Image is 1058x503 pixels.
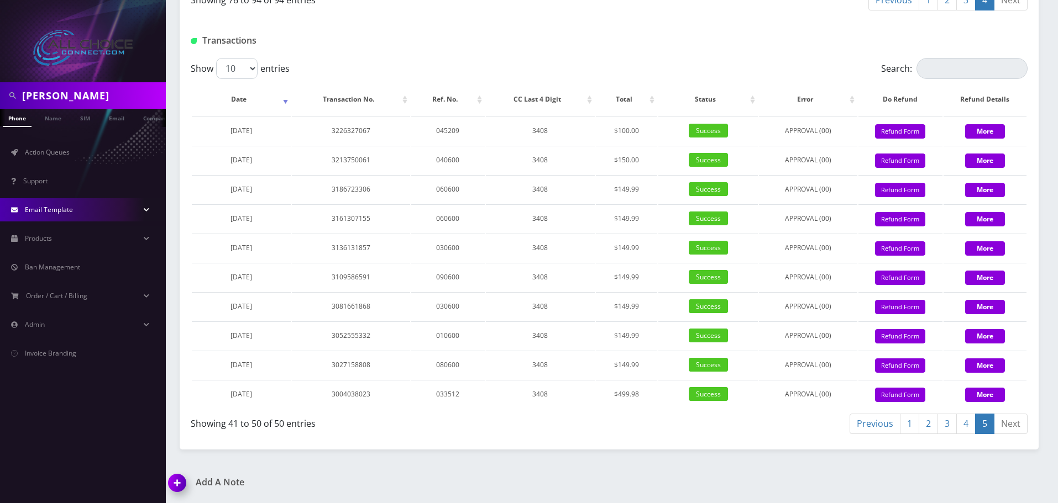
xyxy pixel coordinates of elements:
[965,241,1005,256] button: More
[191,412,601,430] div: Showing 41 to 50 of 50 entries
[231,155,252,165] span: [DATE]
[292,204,410,232] td: 3161307155
[759,234,857,262] td: APPROVAL (00)
[103,109,130,126] a: Email
[875,241,925,256] button: Refund Form
[850,414,900,434] a: Previous
[486,380,595,408] td: 3408
[689,241,728,255] span: Success
[411,204,484,232] td: 060600
[292,146,410,174] td: 3213750061
[25,234,52,243] span: Products
[169,477,601,488] a: Add A Note
[994,414,1028,434] a: Next
[411,83,484,115] th: Ref. No.: activate to sort column ascending
[596,117,657,145] td: $100.00
[689,182,728,196] span: Success
[689,270,728,284] span: Success
[216,58,258,79] select: Showentries
[689,299,728,313] span: Success
[33,30,133,66] img: All Choice Connect
[292,380,410,408] td: 3004038023
[231,360,252,369] span: [DATE]
[411,263,484,291] td: 090600
[689,329,728,342] span: Success
[596,263,657,291] td: $149.99
[39,109,67,126] a: Name
[292,117,410,145] td: 3226327067
[596,380,657,408] td: $499.98
[486,83,595,115] th: CC Last 4 Digit: activate to sort column ascending
[292,263,410,291] td: 3109586591
[411,117,484,145] td: 045209
[292,321,410,350] td: 3052555332
[759,380,857,408] td: APPROVAL (00)
[689,211,728,225] span: Success
[875,183,925,198] button: Refund Form
[486,117,595,145] td: 3408
[411,175,484,203] td: 060600
[937,414,957,434] a: 3
[25,320,45,329] span: Admin
[881,58,1028,79] label: Search:
[75,109,96,126] a: SIM
[596,204,657,232] td: $149.99
[956,414,976,434] a: 4
[689,153,728,167] span: Success
[191,58,290,79] label: Show entries
[875,358,925,373] button: Refund Form
[919,414,938,434] a: 2
[759,321,857,350] td: APPROVAL (00)
[231,301,252,311] span: [DATE]
[875,388,925,403] button: Refund Form
[689,124,728,137] span: Success
[596,146,657,174] td: $150.00
[689,387,728,401] span: Success
[759,146,857,174] td: APPROVAL (00)
[965,183,1005,197] button: More
[486,175,595,203] td: 3408
[411,321,484,350] td: 010600
[411,146,484,174] td: 040600
[191,35,459,46] h1: Transactions
[759,117,857,145] td: APPROVAL (00)
[486,321,595,350] td: 3408
[596,321,657,350] td: $149.99
[486,292,595,320] td: 3408
[231,184,252,194] span: [DATE]
[965,329,1005,343] button: More
[25,205,73,214] span: Email Template
[596,292,657,320] td: $149.99
[411,234,484,262] td: 030600
[944,83,1026,115] th: Refund Details
[965,271,1005,285] button: More
[965,212,1005,226] button: More
[658,83,757,115] th: Status: activate to sort column ascending
[875,153,925,168] button: Refund Form
[138,109,175,126] a: Company
[759,292,857,320] td: APPROVAL (00)
[25,147,70,157] span: Action Queues
[25,262,80,272] span: Ban Management
[192,83,291,115] th: Date: activate to sort column ascending
[965,388,1005,402] button: More
[596,351,657,379] td: $149.99
[486,263,595,291] td: 3408
[411,351,484,379] td: 080600
[759,263,857,291] td: APPROVAL (00)
[231,243,252,252] span: [DATE]
[231,389,252,399] span: [DATE]
[486,146,595,174] td: 3408
[759,83,857,115] th: Error: activate to sort column ascending
[875,212,925,227] button: Refund Form
[916,58,1028,79] input: Search:
[965,124,1005,139] button: More
[292,351,410,379] td: 3027158808
[875,271,925,285] button: Refund Form
[759,175,857,203] td: APPROVAL (00)
[858,83,942,115] th: Do Refund
[292,234,410,262] td: 3136131857
[975,414,994,434] a: 5
[486,234,595,262] td: 3408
